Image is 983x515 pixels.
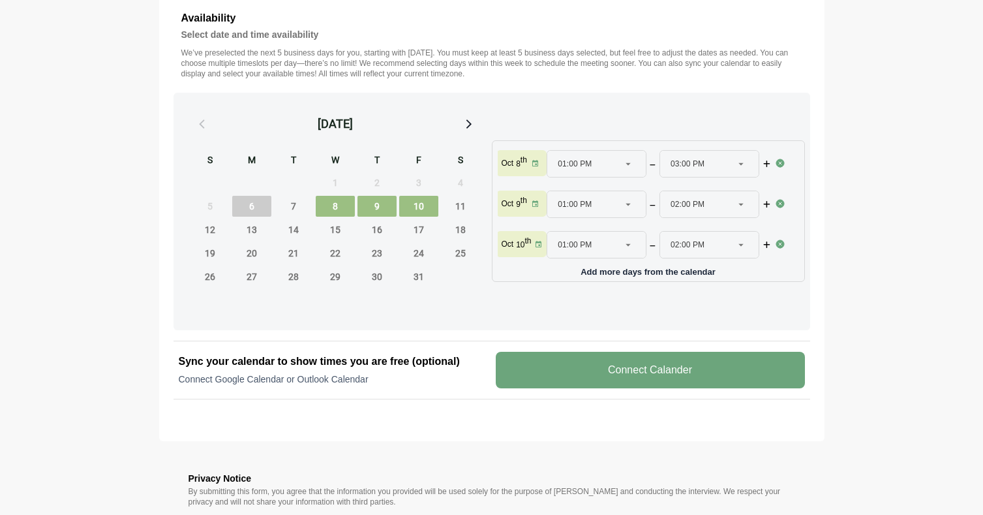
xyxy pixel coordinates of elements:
span: 01:00 PM [558,191,592,217]
span: Thursday, October 30, 2025 [357,266,397,287]
span: Saturday, October 25, 2025 [441,243,480,264]
div: [DATE] [318,115,353,133]
span: Saturday, October 18, 2025 [441,219,480,240]
div: T [274,153,313,170]
div: S [190,153,230,170]
strong: 9 [516,200,521,209]
span: Monday, October 13, 2025 [232,219,271,240]
span: 03:00 PM [671,151,704,177]
div: S [441,153,480,170]
span: Saturday, October 4, 2025 [441,172,480,193]
v-button: Connect Calander [496,352,805,388]
span: Tuesday, October 14, 2025 [274,219,313,240]
span: 02:00 PM [671,232,704,258]
h3: Privacy Notice [189,471,795,486]
p: Oct [502,158,514,168]
p: We’ve preselected the next 5 business days for you, starting with [DATE]. You must keep at least ... [181,48,802,79]
span: Monday, October 6, 2025 [232,196,271,217]
span: Tuesday, October 7, 2025 [274,196,313,217]
span: Thursday, October 16, 2025 [357,219,397,240]
span: Wednesday, October 29, 2025 [316,266,355,287]
sup: th [521,196,527,205]
span: Thursday, October 2, 2025 [357,172,397,193]
span: Sunday, October 12, 2025 [190,219,230,240]
p: By submitting this form, you agree that the information you provided will be used solely for the ... [189,486,795,507]
span: Friday, October 24, 2025 [399,243,438,264]
span: Monday, October 27, 2025 [232,266,271,287]
h2: Sync your calendar to show times you are free (optional) [179,354,488,369]
span: Monday, October 20, 2025 [232,243,271,264]
span: 01:00 PM [558,151,592,177]
sup: th [521,155,527,164]
span: 02:00 PM [671,191,704,217]
span: Wednesday, October 15, 2025 [316,219,355,240]
span: Sunday, October 5, 2025 [190,196,230,217]
span: Wednesday, October 1, 2025 [316,172,355,193]
span: Thursday, October 23, 2025 [357,243,397,264]
span: Friday, October 3, 2025 [399,172,438,193]
div: M [232,153,271,170]
p: Connect Google Calendar or Outlook Calendar [179,373,488,386]
span: Sunday, October 26, 2025 [190,266,230,287]
span: Thursday, October 9, 2025 [357,196,397,217]
span: Wednesday, October 22, 2025 [316,243,355,264]
span: Wednesday, October 8, 2025 [316,196,355,217]
span: Saturday, October 11, 2025 [441,196,480,217]
div: W [316,153,355,170]
div: T [357,153,397,170]
p: Oct [502,239,514,249]
span: 01:00 PM [558,232,592,258]
span: Friday, October 10, 2025 [399,196,438,217]
strong: 8 [516,159,521,168]
span: Tuesday, October 21, 2025 [274,243,313,264]
p: Oct [502,198,514,209]
span: Friday, October 17, 2025 [399,219,438,240]
span: Sunday, October 19, 2025 [190,243,230,264]
div: F [399,153,438,170]
span: Tuesday, October 28, 2025 [274,266,313,287]
h3: Availability [181,10,802,27]
strong: 10 [516,240,524,249]
p: Add more days from the calendar [498,262,799,276]
span: Friday, October 31, 2025 [399,266,438,287]
sup: th [525,236,532,245]
h4: Select date and time availability [181,27,802,42]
